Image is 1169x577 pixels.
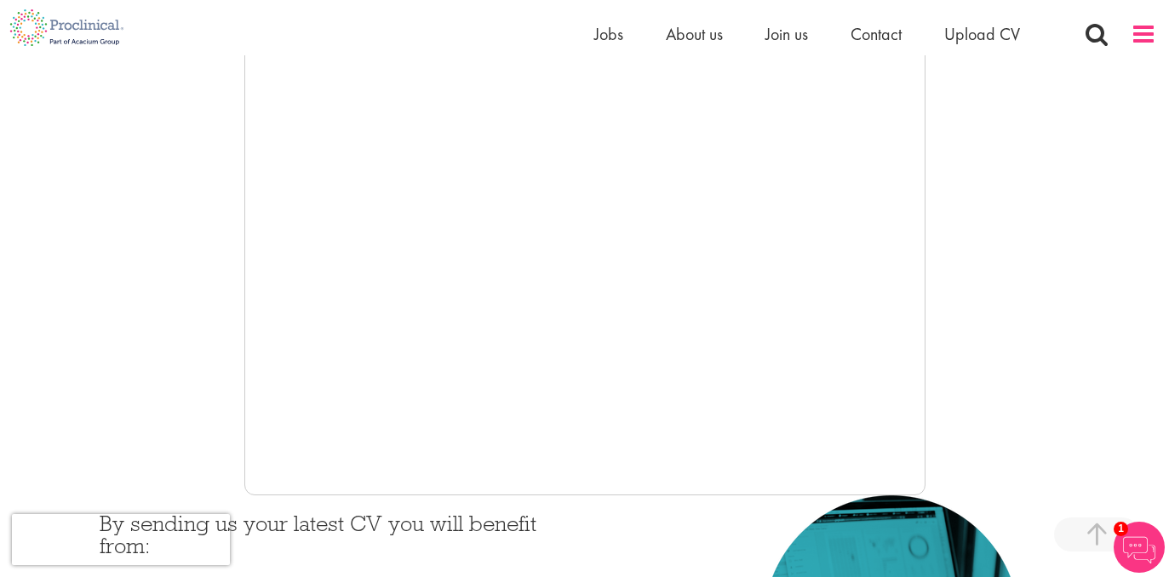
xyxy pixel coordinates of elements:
[12,514,230,565] iframe: reCAPTCHA
[765,23,808,45] a: Join us
[1114,522,1128,536] span: 1
[666,23,723,45] a: About us
[944,23,1020,45] a: Upload CV
[1114,522,1165,573] img: Chatbot
[851,23,902,45] a: Contact
[594,23,623,45] a: Jobs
